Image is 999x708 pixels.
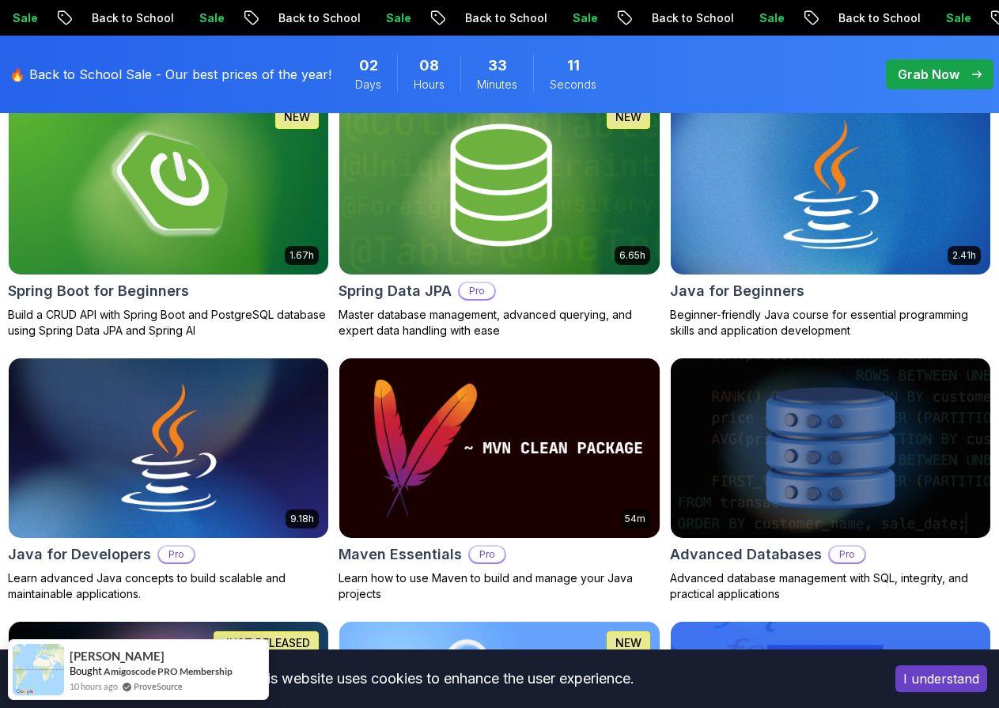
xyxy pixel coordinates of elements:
p: Beginner-friendly Java course for essential programming skills and application development [670,307,991,339]
p: Back to School [654,10,762,26]
span: Bought [70,664,102,677]
span: 8 Hours [419,55,439,77]
p: Learn how to use Maven to build and manage your Java projects [339,570,660,602]
p: Sale [202,10,252,26]
a: Spring Data JPA card6.65hNEWSpring Data JPAProMaster database management, advanced querying, and ... [339,95,660,339]
span: 10 hours ago [70,680,118,693]
p: Pro [830,547,865,562]
a: Java for Beginners card2.41hJava for BeginnersBeginner-friendly Java course for essential program... [670,95,991,339]
span: 2 Days [359,55,378,77]
a: Spring Boot for Beginners card1.67hNEWSpring Boot for BeginnersBuild a CRUD API with Spring Boot ... [8,95,329,339]
h2: Spring Data JPA [339,280,452,302]
p: Sale [388,10,439,26]
a: Advanced Databases cardAdvanced DatabasesProAdvanced database management with SQL, integrity, and... [670,358,991,602]
h2: Java for Developers [8,543,151,566]
h2: Spring Boot for Beginners [8,280,189,302]
span: Seconds [550,77,596,93]
a: Java for Developers card9.18hJava for DevelopersProLearn advanced Java concepts to build scalable... [8,358,329,602]
span: Hours [414,77,445,93]
a: ProveSource [134,680,183,693]
img: Advanced Databases card [671,358,990,538]
p: JUST RELEASED [222,635,310,651]
p: 🔥 Back to School Sale - Our best prices of the year! [9,65,331,84]
span: Minutes [477,77,517,93]
p: 1.67h [289,249,314,262]
span: 33 Minutes [488,55,507,77]
a: Amigoscode PRO Membership [104,665,233,677]
p: Master database management, advanced querying, and expert data handling with ease [339,307,660,339]
p: NEW [615,109,641,125]
p: Grab Now [898,65,959,84]
p: NEW [615,635,641,651]
img: Java for Developers card [9,358,328,538]
p: Pro [460,283,494,299]
h2: Java for Beginners [670,280,804,302]
p: Back to School [94,10,202,26]
h2: Advanced Databases [670,543,822,566]
p: Advanced database management with SQL, integrity, and practical applications [670,570,991,602]
img: Spring Boot for Beginners card [9,96,328,275]
p: Sale [575,10,626,26]
p: 6.65h [619,249,645,262]
p: NEW [284,109,310,125]
p: 9.18h [290,513,314,525]
p: Back to School [467,10,575,26]
button: Accept cookies [895,665,987,692]
a: Maven Essentials card54mMaven EssentialsProLearn how to use Maven to build and manage your Java p... [339,358,660,602]
span: Days [355,77,381,93]
img: Spring Data JPA card [339,96,659,275]
h2: Maven Essentials [339,543,462,566]
p: Back to School [841,10,948,26]
p: Sale [762,10,812,26]
p: 54m [625,513,645,525]
span: 11 Seconds [567,55,580,77]
p: Back to School [281,10,388,26]
span: [PERSON_NAME] [70,649,165,663]
p: Sale [948,10,999,26]
img: Java for Beginners card [671,96,990,275]
p: Learn advanced Java concepts to build scalable and maintainable applications. [8,570,329,602]
p: Sale [15,10,66,26]
p: Pro [159,547,194,562]
img: Maven Essentials card [339,358,659,538]
p: 2.41h [952,249,976,262]
div: This website uses cookies to enhance the user experience. [12,661,872,696]
p: Pro [470,547,505,562]
p: Build a CRUD API with Spring Boot and PostgreSQL database using Spring Data JPA and Spring AI [8,307,329,339]
img: provesource social proof notification image [13,644,64,695]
